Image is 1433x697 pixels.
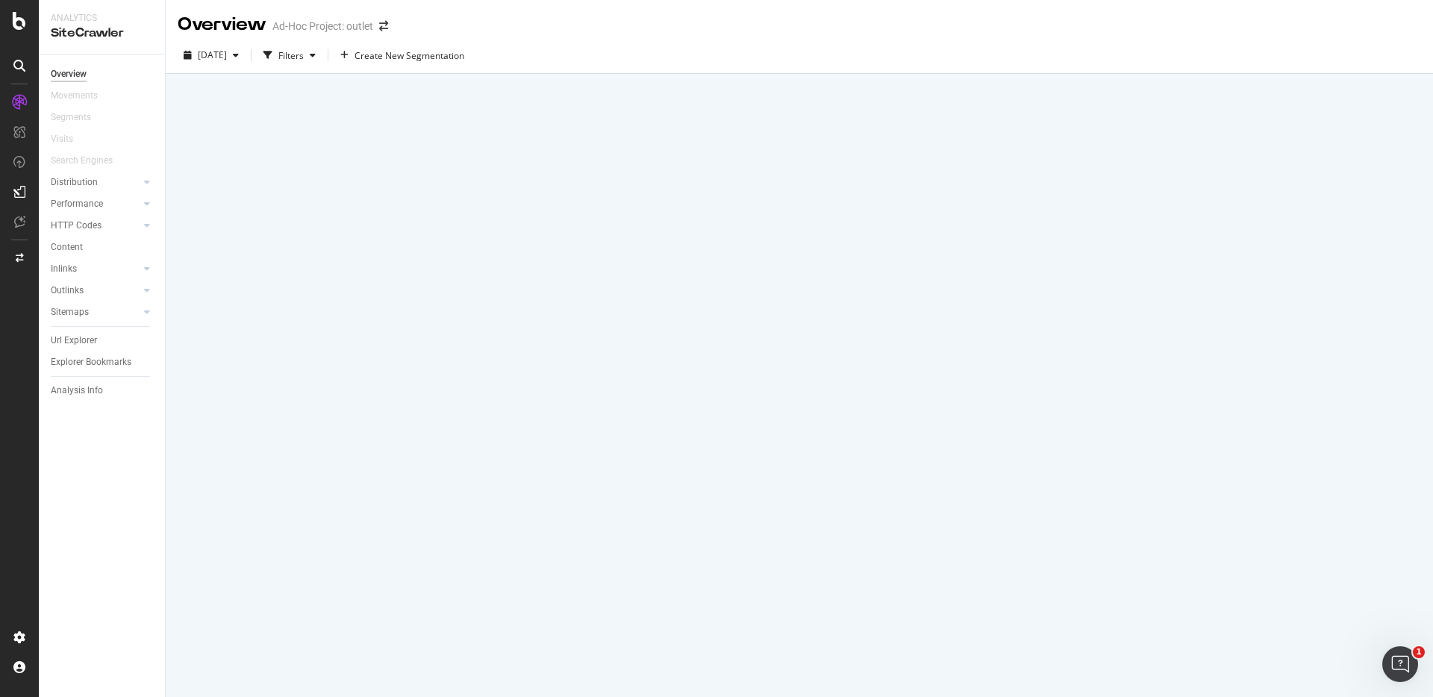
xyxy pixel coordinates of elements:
div: Overview [178,12,266,37]
div: Ad-Hoc Project: outlet [272,19,373,34]
div: Explorer Bookmarks [51,354,131,370]
iframe: Intercom live chat [1382,646,1418,682]
a: Content [51,240,154,255]
div: Segments [51,110,91,125]
div: Search Engines [51,153,113,169]
div: Overview [51,66,87,82]
a: HTTP Codes [51,218,140,234]
div: Performance [51,196,103,212]
div: Inlinks [51,261,77,277]
a: Distribution [51,175,140,190]
a: Explorer Bookmarks [51,354,154,370]
div: Analytics [51,12,153,25]
div: Content [51,240,83,255]
div: arrow-right-arrow-left [379,21,388,31]
button: [DATE] [178,43,245,67]
a: Url Explorer [51,333,154,348]
a: Analysis Info [51,383,154,398]
a: Search Engines [51,153,128,169]
div: Sitemaps [51,304,89,320]
div: Distribution [51,175,98,190]
a: Sitemaps [51,304,140,320]
div: Filters [278,49,304,62]
a: Performance [51,196,140,212]
button: Create New Segmentation [334,43,470,67]
span: Create New Segmentation [355,49,464,62]
a: Visits [51,131,88,147]
div: Outlinks [51,283,84,299]
div: Url Explorer [51,333,97,348]
div: Visits [51,131,73,147]
span: 2025 Sep. 1st [198,49,227,61]
div: Movements [51,88,98,104]
a: Segments [51,110,106,125]
a: Outlinks [51,283,140,299]
button: Filters [257,43,322,67]
div: SiteCrawler [51,25,153,42]
a: Movements [51,88,113,104]
span: 1 [1413,646,1425,658]
div: HTTP Codes [51,218,102,234]
a: Inlinks [51,261,140,277]
a: Overview [51,66,154,82]
div: Analysis Info [51,383,103,398]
